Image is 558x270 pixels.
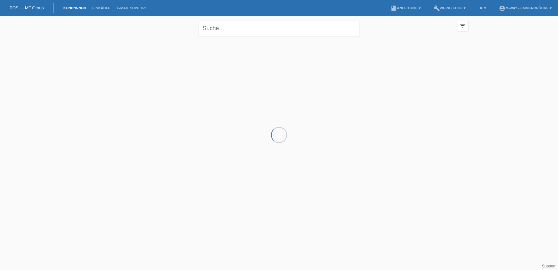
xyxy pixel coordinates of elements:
[10,5,44,10] a: POS — MF Group
[459,22,466,29] i: filter_list
[475,6,489,10] a: DE ▾
[114,6,150,10] a: E-Mail Support
[542,264,555,268] a: Support
[390,5,397,12] i: book
[433,5,440,12] i: build
[496,6,555,10] a: account_circlem-way - Emmenbrücke ▾
[387,6,423,10] a: bookAnleitung ▾
[499,5,505,12] i: account_circle
[89,6,113,10] a: Einkäufe
[430,6,469,10] a: buildWerkzeuge ▾
[60,6,89,10] a: Kund*innen
[199,21,359,36] input: Suche...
